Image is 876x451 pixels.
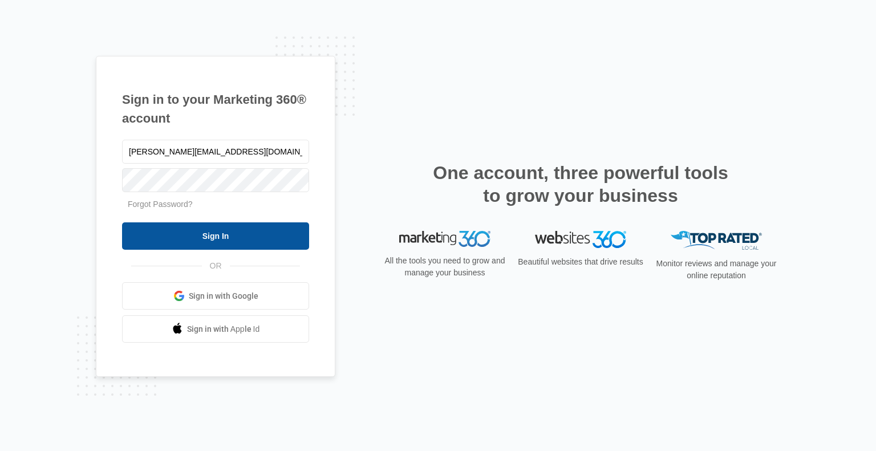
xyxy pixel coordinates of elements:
[128,200,193,209] a: Forgot Password?
[429,161,732,207] h2: One account, three powerful tools to grow your business
[122,90,309,128] h1: Sign in to your Marketing 360® account
[122,282,309,310] a: Sign in with Google
[671,231,762,250] img: Top Rated Local
[122,222,309,250] input: Sign In
[517,256,644,268] p: Beautiful websites that drive results
[189,290,258,302] span: Sign in with Google
[381,255,509,279] p: All the tools you need to grow and manage your business
[122,140,309,164] input: Email
[535,231,626,247] img: Websites 360
[187,323,260,335] span: Sign in with Apple Id
[122,315,309,343] a: Sign in with Apple Id
[652,258,780,282] p: Monitor reviews and manage your online reputation
[399,231,490,247] img: Marketing 360
[202,260,230,272] span: OR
